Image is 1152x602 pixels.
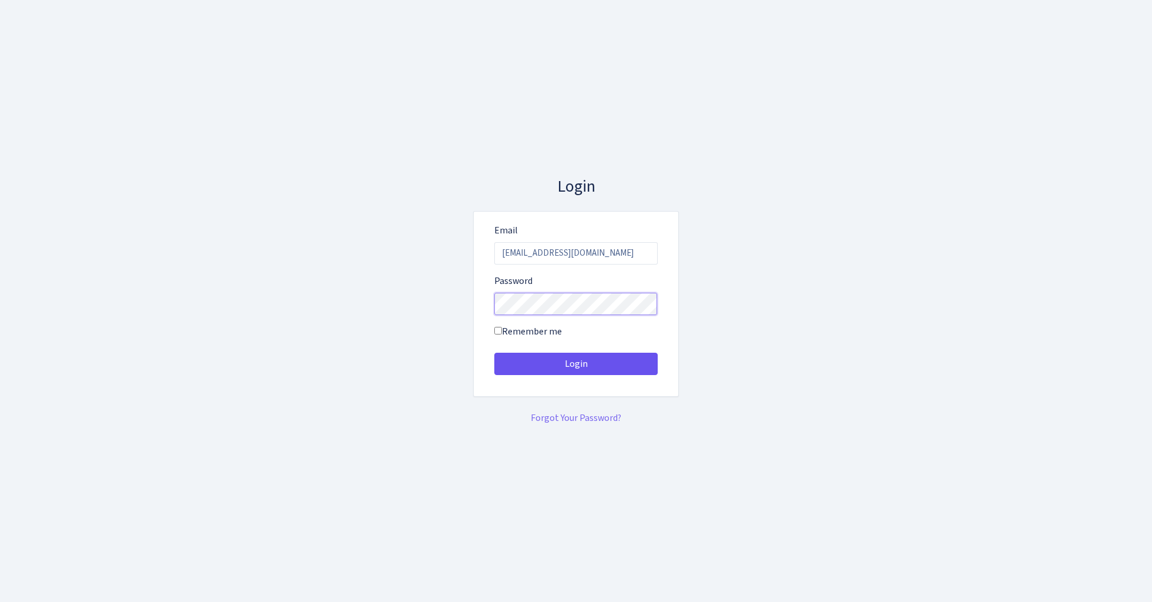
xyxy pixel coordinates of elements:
[494,353,658,375] button: Login
[531,412,621,424] a: Forgot Your Password?
[494,325,562,339] label: Remember me
[494,223,518,238] label: Email
[494,274,533,288] label: Password
[473,177,679,197] h3: Login
[494,327,502,335] input: Remember me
